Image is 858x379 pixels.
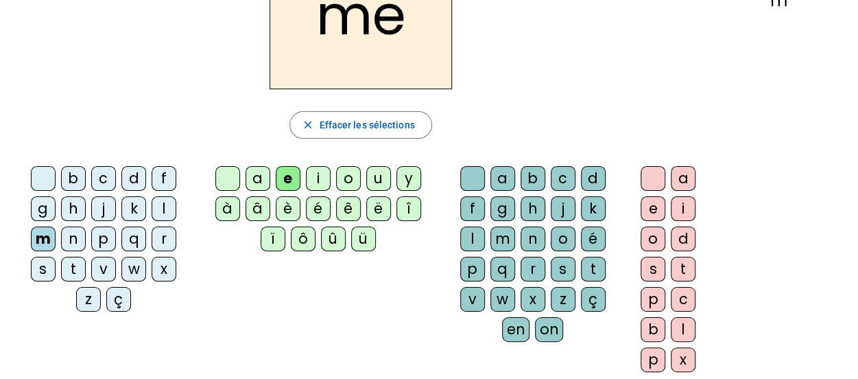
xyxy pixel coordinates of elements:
div: ô [291,227,315,251]
button: Effacer les sélections [289,111,431,139]
div: p [641,287,665,312]
div: l [671,317,695,342]
div: g [31,196,56,221]
div: d [581,166,606,191]
div: f [152,166,176,191]
div: v [91,257,116,282]
span: Effacer les sélections [319,117,414,133]
div: z [76,287,101,312]
div: t [61,257,86,282]
div: b [641,317,665,342]
div: p [641,347,665,372]
div: è [276,196,300,221]
div: e [641,196,665,221]
div: s [31,257,56,282]
div: i [671,196,695,221]
div: â [246,196,270,221]
div: ü [351,227,376,251]
div: é [581,227,606,251]
div: ë [366,196,391,221]
mat-icon: close [301,119,313,131]
div: d [671,227,695,251]
div: k [121,196,146,221]
div: i [306,166,331,191]
div: t [581,257,606,282]
div: l [152,196,176,221]
div: s [551,257,575,282]
div: c [671,287,695,312]
div: n [61,227,86,251]
div: e [276,166,300,191]
div: a [671,166,695,191]
div: m [490,227,515,251]
div: b [521,166,545,191]
div: h [61,196,86,221]
div: a [246,166,270,191]
div: o [641,227,665,251]
div: p [91,227,116,251]
div: c [551,166,575,191]
div: t [671,257,695,282]
div: ç [106,287,131,312]
div: r [521,257,545,282]
div: ï [261,227,285,251]
div: m [31,227,56,251]
div: p [460,257,485,282]
div: j [91,196,116,221]
div: c [91,166,116,191]
div: u [366,166,391,191]
div: on [535,317,563,342]
div: f [460,196,485,221]
div: ê [336,196,361,221]
div: o [551,227,575,251]
div: x [521,287,545,312]
div: y [396,166,421,191]
div: en [502,317,529,342]
div: q [121,227,146,251]
div: ç [581,287,606,312]
div: k [581,196,606,221]
div: a [490,166,515,191]
div: l [460,227,485,251]
div: b [61,166,86,191]
div: o [336,166,361,191]
div: g [490,196,515,221]
div: q [490,257,515,282]
div: h [521,196,545,221]
div: n [521,227,545,251]
div: z [551,287,575,312]
div: w [121,257,146,282]
div: w [490,287,515,312]
div: x [152,257,176,282]
div: s [641,257,665,282]
div: é [306,196,331,221]
div: v [460,287,485,312]
div: î [396,196,421,221]
div: x [671,347,695,372]
div: û [321,227,346,251]
div: j [551,196,575,221]
div: d [121,166,146,191]
div: r [152,227,176,251]
div: à [215,196,240,221]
